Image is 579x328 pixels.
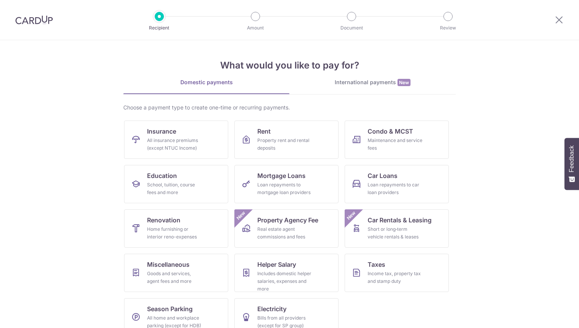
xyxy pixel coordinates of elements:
img: CardUp [15,15,53,24]
p: Amount [227,24,284,32]
h4: What would you like to pay for? [123,59,456,72]
span: Property Agency Fee [257,215,318,225]
span: Feedback [568,145,575,172]
span: New [397,79,411,86]
div: Income tax, property tax and stamp duty [368,270,423,285]
span: Miscellaneous [147,260,190,269]
a: Car Rentals & LeasingShort or long‑term vehicle rentals & leasesNew [345,209,449,248]
div: Maintenance and service fees [368,137,423,152]
span: Car Loans [368,171,397,180]
p: Document [323,24,380,32]
div: Loan repayments to mortgage loan providers [257,181,312,196]
span: Car Rentals & Leasing [368,215,432,225]
div: All insurance premiums (except NTUC Income) [147,137,202,152]
button: Feedback - Show survey [564,138,579,190]
div: Home furnishing or interior reno-expenses [147,225,202,241]
div: Loan repayments to car loan providers [368,181,423,196]
a: Car LoansLoan repayments to car loan providers [345,165,449,203]
span: Renovation [147,215,180,225]
span: Education [147,171,177,180]
div: Short or long‑term vehicle rentals & leases [368,225,423,241]
iframe: Opens a widget where you can find more information [530,305,571,324]
div: Property rent and rental deposits [257,137,312,152]
span: Helper Salary [257,260,296,269]
div: Domestic payments [123,78,289,86]
span: Condo & MCST [368,127,413,136]
a: InsuranceAll insurance premiums (except NTUC Income) [124,121,228,159]
a: RenovationHome furnishing or interior reno-expenses [124,209,228,248]
div: School, tuition, course fees and more [147,181,202,196]
a: TaxesIncome tax, property tax and stamp duty [345,254,449,292]
div: Choose a payment type to create one-time or recurring payments. [123,104,456,111]
span: New [235,209,247,222]
a: Condo & MCSTMaintenance and service fees [345,121,449,159]
a: RentProperty rent and rental deposits [234,121,339,159]
div: Real estate agent commissions and fees [257,225,312,241]
div: Goods and services, agent fees and more [147,270,202,285]
a: Helper SalaryIncludes domestic helper salaries, expenses and more [234,254,339,292]
a: Property Agency FeeReal estate agent commissions and feesNew [234,209,339,248]
span: Insurance [147,127,176,136]
a: EducationSchool, tuition, course fees and more [124,165,228,203]
span: Electricity [257,304,286,313]
a: MiscellaneousGoods and services, agent fees and more [124,254,228,292]
p: Review [420,24,476,32]
p: Recipient [131,24,188,32]
span: Season Parking [147,304,193,313]
a: Mortgage LoansLoan repayments to mortgage loan providers [234,165,339,203]
span: Mortgage Loans [257,171,306,180]
span: Rent [257,127,271,136]
div: International payments [289,78,456,86]
span: New [345,209,358,222]
div: Includes domestic helper salaries, expenses and more [257,270,312,293]
span: Taxes [368,260,385,269]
